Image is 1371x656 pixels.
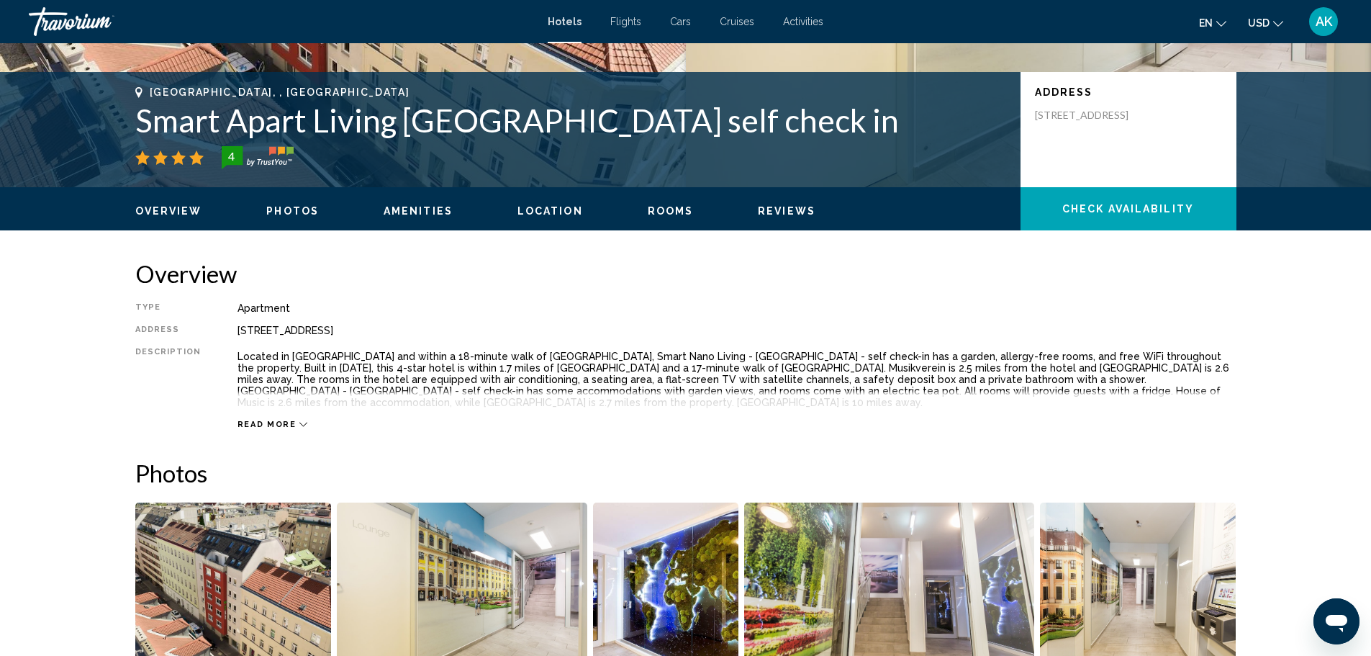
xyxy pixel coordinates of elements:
[670,16,691,27] a: Cars
[135,347,202,412] div: Description
[720,16,754,27] a: Cruises
[135,459,1236,487] h2: Photos
[135,102,1006,139] h1: Smart Apart Living [GEOGRAPHIC_DATA] self check in
[1199,17,1213,29] span: en
[648,205,694,217] span: Rooms
[266,205,319,217] span: Photos
[1062,204,1194,215] span: Check Availability
[384,205,453,217] span: Amenities
[548,16,582,27] a: Hotels
[150,86,410,98] span: [GEOGRAPHIC_DATA], , [GEOGRAPHIC_DATA]
[237,302,1236,314] div: Apartment
[135,325,202,336] div: Address
[783,16,823,27] a: Activities
[1313,598,1359,644] iframe: Button to launch messaging window
[1199,12,1226,33] button: Change language
[237,325,1236,336] div: [STREET_ADDRESS]
[222,146,294,169] img: trustyou-badge-hor.svg
[1035,86,1222,98] p: Address
[384,205,453,217] button: Amenities
[1305,6,1342,37] button: User Menu
[758,205,815,217] button: Reviews
[135,259,1236,288] h2: Overview
[237,420,297,429] span: Read more
[29,7,533,36] a: Travorium
[1021,187,1236,230] button: Check Availability
[1316,14,1332,29] span: AK
[266,205,319,217] button: Photos
[237,351,1236,408] p: Located in [GEOGRAPHIC_DATA] and within a 18-minute walk of [GEOGRAPHIC_DATA], Smart Nano Living ...
[135,205,202,217] span: Overview
[610,16,641,27] a: Flights
[758,205,815,217] span: Reviews
[1035,109,1150,122] p: [STREET_ADDRESS]
[517,205,583,217] span: Location
[1248,17,1270,29] span: USD
[135,302,202,314] div: Type
[1248,12,1283,33] button: Change currency
[237,419,308,430] button: Read more
[517,205,583,217] button: Location
[135,205,202,217] button: Overview
[648,205,694,217] button: Rooms
[217,148,246,165] div: 4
